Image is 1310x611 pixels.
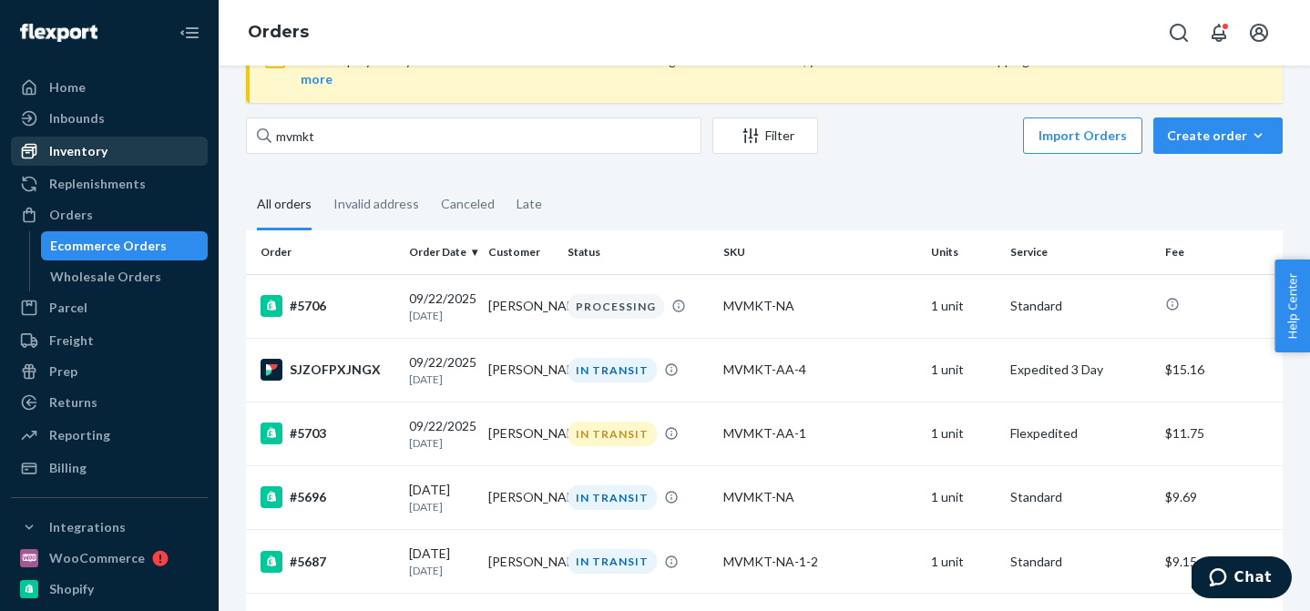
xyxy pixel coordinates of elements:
td: 1 unit [924,338,1003,402]
p: Expedited 3 Day [1010,361,1151,379]
th: Service [1003,230,1159,274]
div: 09/22/2025 [409,290,474,323]
a: Inbounds [11,104,208,133]
input: Search orders [246,117,701,154]
a: WooCommerce [11,544,208,573]
td: [PERSON_NAME] [481,274,560,338]
button: Open Search Box [1161,15,1197,51]
div: Invalid address [333,180,419,228]
div: Replenishments [49,175,146,193]
button: Open notifications [1201,15,1237,51]
a: Inventory [11,137,208,166]
td: $11.75 [1158,402,1283,465]
td: [PERSON_NAME] [481,465,560,529]
button: Integrations [11,513,208,542]
a: Billing [11,453,208,483]
div: #5696 [261,486,394,508]
div: IN TRANSIT [568,358,657,382]
div: MVMKT-AA-4 [723,361,916,379]
p: [DATE] [409,563,474,578]
div: Inventory [49,142,107,160]
th: Fee [1158,230,1283,274]
div: Wholesale Orders [50,268,161,286]
p: [DATE] [409,372,474,387]
a: Orders [11,200,208,229]
a: Parcel [11,293,208,322]
a: Prep [11,357,208,386]
div: Shopify [49,580,94,598]
th: Order Date [402,230,481,274]
div: Home [49,78,86,97]
div: Parcel [49,299,87,317]
div: PROCESSING [568,294,664,319]
button: Help Center [1274,260,1310,352]
p: Flexpedited [1010,424,1151,443]
p: [DATE] [409,499,474,514]
td: 1 unit [924,530,1003,594]
p: Standard [1010,553,1151,571]
div: 09/22/2025 [409,417,474,451]
button: Create order [1153,117,1283,154]
div: MVMKT-AA-1 [723,424,916,443]
td: [PERSON_NAME] [481,402,560,465]
td: $9.15 [1158,530,1283,594]
button: Close Navigation [171,15,208,51]
div: SJZOFPXJNGX [261,359,394,381]
a: Home [11,73,208,102]
div: 09/22/2025 [409,353,474,387]
div: Late [517,180,542,228]
iframe: Opens a widget where you can chat to one of our agents [1192,556,1292,602]
div: [DATE] [409,545,474,578]
p: [DATE] [409,308,474,323]
img: Flexport logo [20,24,97,42]
div: Integrations [49,518,126,536]
button: Open account menu [1241,15,1277,51]
div: Ecommerce Orders [50,237,167,255]
a: Shopify [11,575,208,604]
div: IN TRANSIT [568,485,657,510]
div: IN TRANSIT [568,422,657,446]
ol: breadcrumbs [233,6,323,59]
div: Orders [49,206,93,224]
td: [PERSON_NAME] [481,530,560,594]
td: 1 unit [924,465,1003,529]
div: #5703 [261,423,394,444]
div: Customer [488,244,553,260]
th: Units [924,230,1003,274]
div: WooCommerce [49,549,145,567]
p: Standard [1010,488,1151,506]
div: Prep [49,362,77,381]
div: Freight [49,331,94,350]
div: #5706 [261,295,394,317]
th: SKU [716,230,924,274]
div: Inbounds [49,109,105,127]
div: Canceled [441,180,495,228]
a: Wholesale Orders [41,262,209,291]
div: Billing [49,459,87,477]
a: Ecommerce Orders [41,231,209,260]
a: Freight [11,326,208,355]
a: Returns [11,388,208,417]
div: Filter [713,127,817,145]
th: Order [246,230,402,274]
td: 1 unit [924,274,1003,338]
td: [PERSON_NAME] [481,338,560,402]
a: Replenishments [11,169,208,199]
div: IN TRANSIT [568,549,657,574]
div: Reporting [49,426,110,444]
div: Returns [49,393,97,412]
button: Import Orders [1023,117,1142,154]
a: Orders [248,22,309,42]
div: MVMKT-NA-1-2 [723,553,916,571]
p: Standard [1010,297,1151,315]
a: Reporting [11,421,208,450]
div: [DATE] [409,481,474,514]
div: Create order [1167,127,1269,145]
div: MVMKT-NA [723,297,916,315]
p: [DATE] [409,435,474,451]
td: $9.69 [1158,465,1283,529]
div: MVMKT-NA [723,488,916,506]
button: Filter [712,117,818,154]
